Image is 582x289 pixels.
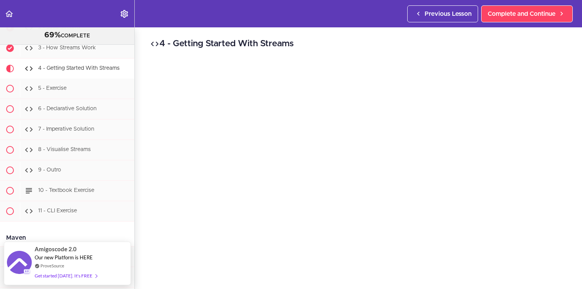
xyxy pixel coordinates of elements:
span: 6 - Declarative Solution [38,106,97,111]
span: Our new Platform is HERE [35,254,93,260]
div: COMPLETE [10,30,125,40]
div: Get started [DATE]. It's FREE [35,271,97,280]
span: 9 - Outro [38,167,61,173]
h2: 4 - Getting Started With Streams [150,37,567,50]
img: provesource social proof notification image [7,251,32,276]
span: 4 - Getting Started With Streams [38,66,120,71]
span: 7 - Imperative Solution [38,126,94,132]
span: 10 - Textbook Exercise [38,188,94,193]
span: 3 - How Streams Work [38,45,96,50]
svg: Back to course curriculum [5,9,14,18]
span: Complete and Continue [488,9,555,18]
a: Previous Lesson [407,5,478,22]
span: 8 - Visualise Streams [38,147,91,152]
span: 5 - Exercise [38,86,67,91]
span: 11 - CLI Exercise [38,208,77,213]
span: Previous Lesson [425,9,472,18]
span: 69% [44,31,61,39]
a: Complete and Continue [481,5,573,22]
svg: Settings Menu [120,9,129,18]
a: ProveSource [40,263,64,268]
span: Amigoscode 2.0 [35,245,77,254]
